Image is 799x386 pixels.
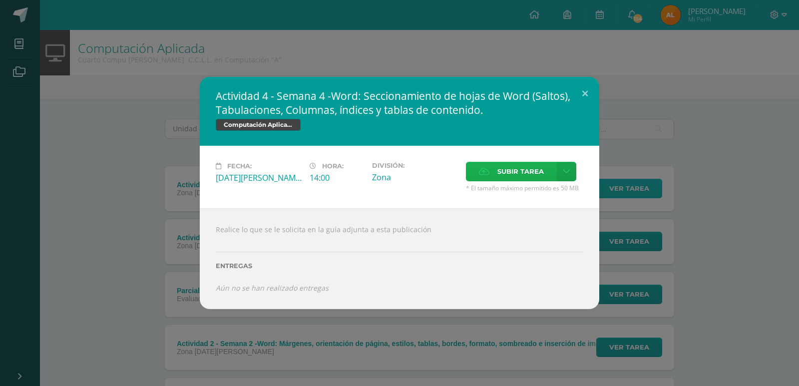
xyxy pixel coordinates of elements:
label: División: [372,162,458,169]
i: Aún no se han realizado entregas [216,283,329,293]
div: Zona [372,172,458,183]
span: Hora: [322,162,344,170]
h2: Actividad 4 - Semana 4 -Word: Seccionamiento de hojas de Word (Saltos), Tabulaciones, Columnas, í... [216,89,583,117]
span: Computación Aplicada [216,119,301,131]
div: 14:00 [310,172,364,183]
div: Realice lo que se le solicita en la guía adjunta a esta publicación [200,208,599,309]
span: Subir tarea [497,162,544,181]
span: * El tamaño máximo permitido es 50 MB [466,184,583,192]
span: Fecha: [227,162,252,170]
div: [DATE][PERSON_NAME] [216,172,302,183]
label: Entregas [216,262,583,270]
button: Close (Esc) [571,77,599,111]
